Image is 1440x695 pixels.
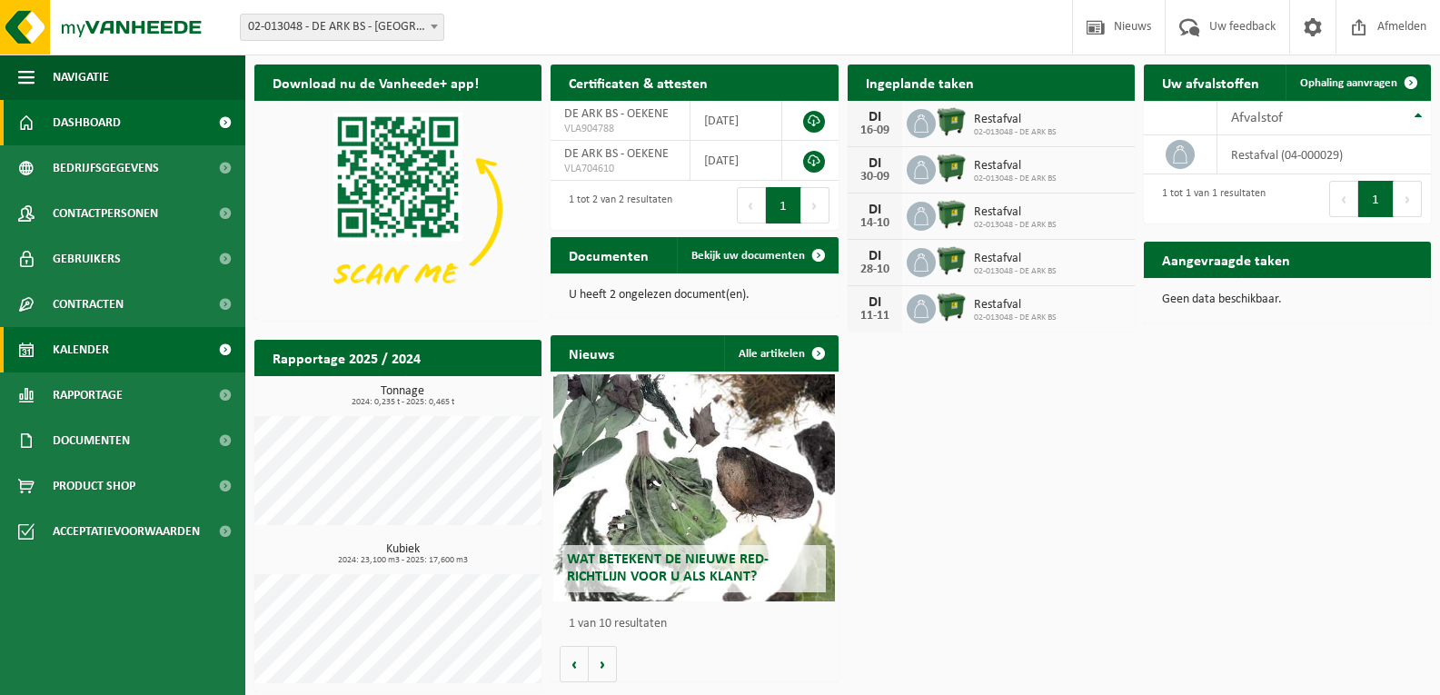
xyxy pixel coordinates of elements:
[857,263,893,276] div: 28-10
[406,375,540,412] a: Bekijk rapportage
[551,335,632,371] h2: Nieuws
[974,159,1057,174] span: Restafval
[564,162,676,176] span: VLA704610
[848,65,992,100] h2: Ingeplande taken
[240,14,444,41] span: 02-013048 - DE ARK BS - OEKENE
[1162,293,1413,306] p: Geen data beschikbaar.
[690,101,782,141] td: [DATE]
[53,55,109,100] span: Navigatie
[567,552,769,584] span: Wat betekent de nieuwe RED-richtlijn voor u als klant?
[857,110,893,124] div: DI
[263,398,541,407] span: 2024: 0,235 t - 2025: 0,465 t
[1358,181,1394,217] button: 1
[936,292,967,323] img: WB-1100-HPE-GN-01
[1144,242,1308,277] h2: Aangevraagde taken
[974,252,1057,266] span: Restafval
[53,191,158,236] span: Contactpersonen
[53,418,130,463] span: Documenten
[974,266,1057,277] span: 02-013048 - DE ARK BS
[857,310,893,323] div: 11-11
[1231,111,1283,125] span: Afvalstof
[936,199,967,230] img: WB-1100-HPE-GN-01
[801,187,829,223] button: Next
[936,245,967,276] img: WB-1100-HPE-GN-01
[241,15,443,40] span: 02-013048 - DE ARK BS - OEKENE
[564,122,676,136] span: VLA904788
[263,385,541,407] h3: Tonnage
[974,313,1057,323] span: 02-013048 - DE ARK BS
[263,556,541,565] span: 2024: 23,100 m3 - 2025: 17,600 m3
[974,298,1057,313] span: Restafval
[551,65,726,100] h2: Certificaten & attesten
[857,171,893,184] div: 30-09
[53,236,121,282] span: Gebruikers
[1394,181,1422,217] button: Next
[737,187,766,223] button: Previous
[766,187,801,223] button: 1
[974,113,1057,127] span: Restafval
[53,327,109,372] span: Kalender
[53,282,124,327] span: Contracten
[53,463,135,509] span: Product Shop
[254,65,497,100] h2: Download nu de Vanheede+ app!
[551,237,667,273] h2: Documenten
[53,145,159,191] span: Bedrijfsgegevens
[857,203,893,217] div: DI
[857,124,893,137] div: 16-09
[724,335,837,372] a: Alle artikelen
[857,295,893,310] div: DI
[560,646,589,682] button: Vorige
[936,153,967,184] img: WB-1100-HPE-GN-01
[974,127,1057,138] span: 02-013048 - DE ARK BS
[1286,65,1429,101] a: Ophaling aanvragen
[564,147,669,161] span: DE ARK BS - OEKENE
[1300,77,1397,89] span: Ophaling aanvragen
[857,217,893,230] div: 14-10
[569,289,819,302] p: U heeft 2 ongelezen document(en).
[553,374,835,601] a: Wat betekent de nieuwe RED-richtlijn voor u als klant?
[1144,65,1277,100] h2: Uw afvalstoffen
[254,101,541,316] img: Download de VHEPlus App
[254,340,439,375] h2: Rapportage 2025 / 2024
[690,141,782,181] td: [DATE]
[974,174,1057,184] span: 02-013048 - DE ARK BS
[569,618,829,630] p: 1 van 10 resultaten
[564,107,669,121] span: DE ARK BS - OEKENE
[53,509,200,554] span: Acceptatievoorwaarden
[691,250,805,262] span: Bekijk uw documenten
[589,646,617,682] button: Volgende
[1329,181,1358,217] button: Previous
[974,220,1057,231] span: 02-013048 - DE ARK BS
[857,156,893,171] div: DI
[857,249,893,263] div: DI
[53,100,121,145] span: Dashboard
[936,106,967,137] img: WB-1100-HPE-GN-01
[560,185,672,225] div: 1 tot 2 van 2 resultaten
[974,205,1057,220] span: Restafval
[677,237,837,273] a: Bekijk uw documenten
[1153,179,1266,219] div: 1 tot 1 van 1 resultaten
[263,543,541,565] h3: Kubiek
[53,372,123,418] span: Rapportage
[1217,135,1431,174] td: restafval (04-000029)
